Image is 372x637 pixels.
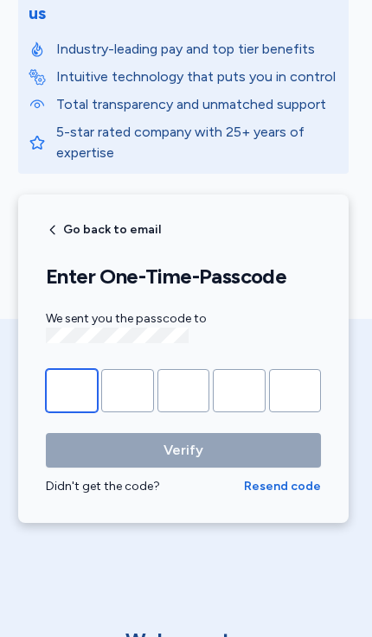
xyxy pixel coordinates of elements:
[46,264,321,290] h1: Enter One-Time-Passcode
[46,433,321,468] button: Verify
[56,39,338,60] p: Industry-leading pay and top tier benefits
[63,224,161,236] span: Go back to email
[269,369,321,412] input: Please enter OTP character 5
[244,478,321,495] button: Resend code
[46,223,161,237] button: Go back to email
[46,478,244,495] div: Didn't get the code?
[46,311,207,347] span: We sent you the passcode to
[164,440,203,461] span: Verify
[157,369,209,412] input: Please enter OTP character 3
[56,122,338,163] p: 5-star rated company with 25+ years of expertise
[56,94,338,115] p: Total transparency and unmatched support
[46,369,98,412] input: Please enter OTP character 1
[56,67,338,87] p: Intuitive technology that puts you in control
[213,369,265,412] input: Please enter OTP character 4
[101,369,153,412] input: Please enter OTP character 2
